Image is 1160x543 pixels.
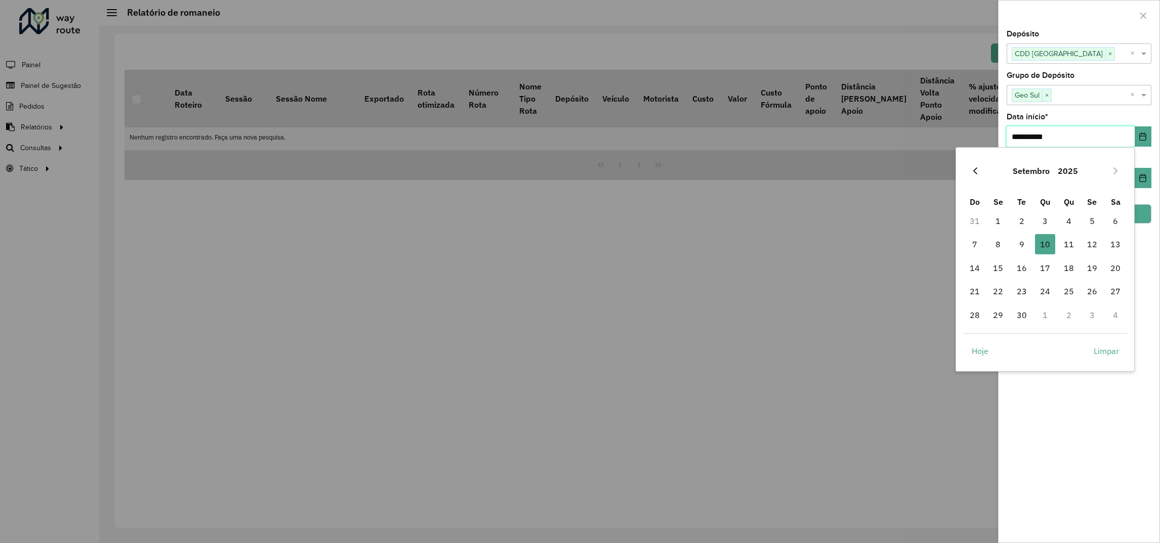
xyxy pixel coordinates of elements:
span: 13 [1105,234,1126,254]
td: 16 [1010,256,1033,280]
span: 4 [1059,211,1079,231]
td: 8 [986,233,1010,256]
button: Limpar [1085,341,1128,361]
td: 27 [1104,280,1127,303]
td: 28 [963,303,986,326]
span: 15 [988,258,1008,278]
span: Hoje [972,345,988,357]
span: 7 [965,234,985,254]
span: 18 [1059,258,1079,278]
button: Choose Year [1054,159,1082,183]
td: 5 [1081,209,1104,233]
td: 10 [1033,233,1057,256]
span: 10 [1035,234,1055,254]
td: 25 [1057,280,1080,303]
span: Te [1017,197,1026,207]
span: Do [970,197,980,207]
td: 11 [1057,233,1080,256]
td: 12 [1081,233,1104,256]
span: 27 [1105,281,1126,301]
span: 23 [1012,281,1032,301]
button: Hoje [963,341,997,361]
td: 1 [986,209,1010,233]
span: 12 [1082,234,1102,254]
td: 9 [1010,233,1033,256]
td: 4 [1057,209,1080,233]
td: 6 [1104,209,1127,233]
label: Depósito [1007,28,1039,40]
div: Choose Date [956,147,1135,372]
td: 17 [1033,256,1057,280]
span: 30 [1012,305,1032,325]
span: 1 [988,211,1008,231]
span: 2 [1012,211,1032,231]
span: Geo Sul [1012,89,1042,101]
span: 25 [1059,281,1079,301]
label: Grupo de Depósito [1007,69,1074,81]
span: 6 [1105,211,1126,231]
td: 22 [986,280,1010,303]
td: 18 [1057,256,1080,280]
span: × [1105,48,1114,60]
td: 24 [1033,280,1057,303]
span: 17 [1035,258,1055,278]
td: 15 [986,256,1010,280]
span: 21 [965,281,985,301]
span: Sa [1111,197,1121,207]
td: 23 [1010,280,1033,303]
span: × [1042,89,1051,102]
span: CDD [GEOGRAPHIC_DATA] [1012,48,1105,60]
span: 22 [988,281,1008,301]
td: 26 [1081,280,1104,303]
span: 20 [1105,258,1126,278]
label: Data início [1007,111,1048,123]
span: Limpar [1094,345,1119,357]
span: 19 [1082,258,1102,278]
span: Se [1087,197,1097,207]
span: 3 [1035,211,1055,231]
td: 2 [1057,303,1080,326]
td: 30 [1010,303,1033,326]
td: 7 [963,233,986,256]
button: Choose Date [1135,126,1151,147]
td: 13 [1104,233,1127,256]
button: Choose Date [1135,168,1151,188]
span: Clear all [1130,89,1139,101]
td: 19 [1081,256,1104,280]
span: 26 [1082,281,1102,301]
span: 5 [1082,211,1102,231]
td: 1 [1033,303,1057,326]
span: Clear all [1130,48,1139,60]
td: 29 [986,303,1010,326]
span: Qu [1040,197,1050,207]
td: 3 [1081,303,1104,326]
span: 8 [988,234,1008,254]
button: Next Month [1107,163,1124,179]
span: 28 [965,305,985,325]
span: 24 [1035,281,1055,301]
td: 2 [1010,209,1033,233]
button: Previous Month [967,163,983,179]
td: 21 [963,280,986,303]
td: 31 [963,209,986,233]
button: Choose Month [1009,159,1054,183]
span: 11 [1059,234,1079,254]
td: 20 [1104,256,1127,280]
span: Se [993,197,1003,207]
td: 4 [1104,303,1127,326]
span: Qu [1064,197,1074,207]
td: 14 [963,256,986,280]
span: 16 [1012,258,1032,278]
span: 14 [965,258,985,278]
span: 29 [988,305,1008,325]
td: 3 [1033,209,1057,233]
span: 9 [1012,234,1032,254]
